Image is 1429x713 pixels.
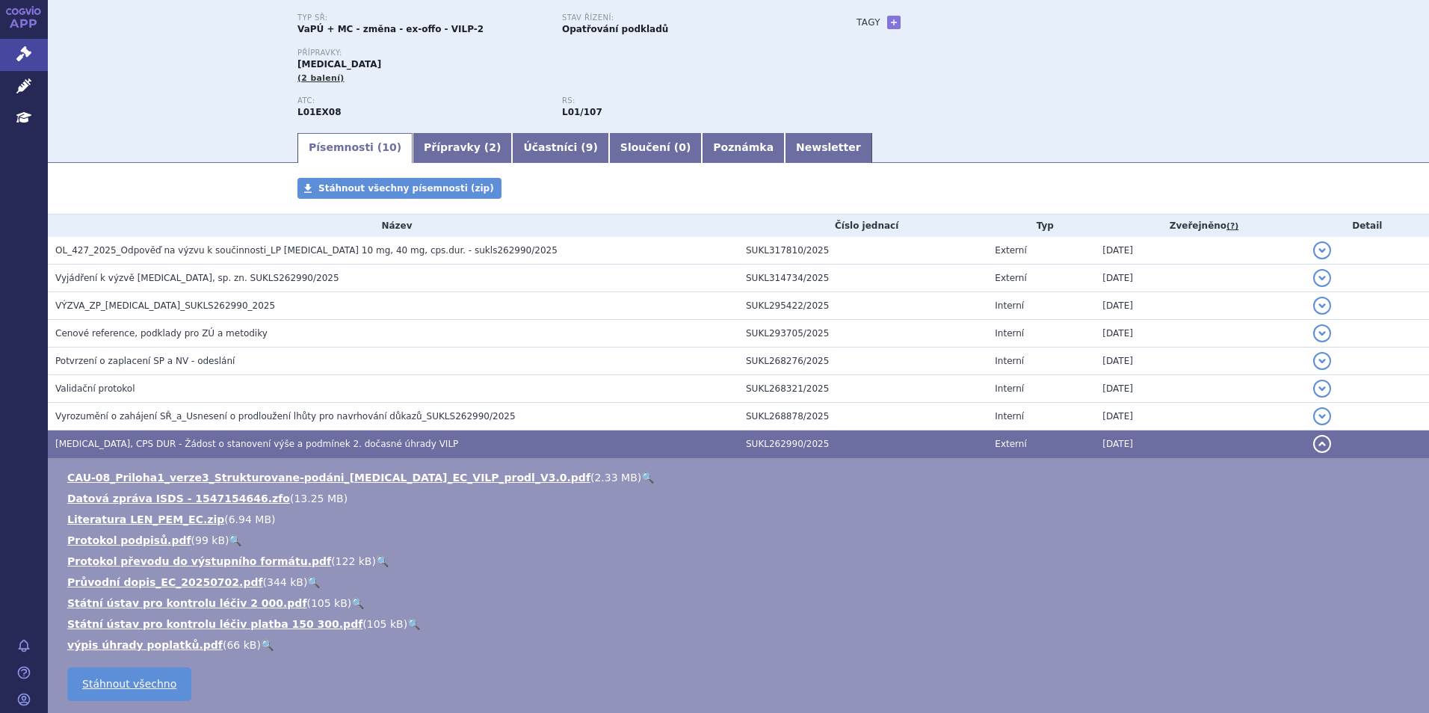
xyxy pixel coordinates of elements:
[594,472,637,484] span: 2.33 MB
[887,16,901,29] a: +
[297,73,345,83] span: (2 balení)
[67,596,1414,611] li: ( )
[995,273,1026,283] span: Externí
[195,534,225,546] span: 99 kB
[67,597,306,609] a: Státní ústav pro kontrolu léčiv 2 000.pdf
[297,107,342,117] strong: LENVATINIB
[702,133,785,163] a: Poznámka
[995,300,1024,311] span: Interní
[738,430,987,458] td: SUKL262990/2025
[489,141,496,153] span: 2
[1313,269,1331,287] button: detail
[367,618,404,630] span: 105 kB
[229,513,271,525] span: 6.94 MB
[995,245,1026,256] span: Externí
[1095,320,1305,348] td: [DATE]
[1226,221,1238,232] abbr: (?)
[67,617,1414,632] li: ( )
[586,141,593,153] span: 9
[738,348,987,375] td: SUKL268276/2025
[55,439,458,449] span: LENVIMA, CPS DUR - Žádost o stanovení výše a podmínek 2. dočasné úhrady VILP
[641,472,654,484] a: 🔍
[294,493,343,504] span: 13.25 MB
[995,328,1024,339] span: Interní
[1095,403,1305,430] td: [DATE]
[55,300,275,311] span: VÝZVA_ZP_LENVIMA_SUKLS262990_2025
[55,356,235,366] span: Potvrzení o zaplacení SP a NV - odeslání
[1313,407,1331,425] button: detail
[1313,352,1331,370] button: detail
[297,96,547,105] p: ATC:
[738,375,987,403] td: SUKL268321/2025
[1095,348,1305,375] td: [DATE]
[413,133,512,163] a: Přípravky (2)
[382,141,396,153] span: 10
[67,618,362,630] a: Státní ústav pro kontrolu léčiv platba 150 300.pdf
[1313,297,1331,315] button: detail
[229,534,241,546] a: 🔍
[995,356,1024,366] span: Interní
[1095,237,1305,265] td: [DATE]
[1313,241,1331,259] button: detail
[1095,265,1305,292] td: [DATE]
[67,491,1414,506] li: ( )
[55,245,558,256] span: OL_427_2025_Odpověď na výzvu k součinnosti_LP LENVIMA 10 mg, 40 mg, cps.dur. - sukls262990/2025
[738,237,987,265] td: SUKL317810/2025
[67,555,331,567] a: Protokol převodu do výstupního formátu.pdf
[297,178,501,199] a: Stáhnout všechny písemnosti (zip)
[67,493,290,504] a: Datová zpráva ISDS - 1547154646.zfo
[738,214,987,237] th: Číslo jednací
[562,13,812,22] p: Stav řízení:
[738,403,987,430] td: SUKL268878/2025
[1313,435,1331,453] button: detail
[1095,214,1305,237] th: Zveřejněno
[55,273,339,283] span: Vyjádření k výzvě LENVIMA, sp. zn. SUKLS262990/2025
[336,555,372,567] span: 122 kB
[55,383,135,394] span: Validační protokol
[67,472,590,484] a: CAU-08_Priloha1_verze3_Strukturovane-podáni_[MEDICAL_DATA]_EC_VILP_prodl_V3.0.pdf
[55,411,516,422] span: Vyrozumění o zahájení SŘ_a_Usnesení o prodloužení lhůty pro navrhování důkazů_SUKLS262990/2025
[297,49,827,58] p: Přípravky:
[738,320,987,348] td: SUKL293705/2025
[376,555,389,567] a: 🔍
[48,214,738,237] th: Název
[311,597,348,609] span: 105 kB
[562,96,812,105] p: RS:
[67,639,223,651] a: výpis úhrady poplatků.pdf
[995,383,1024,394] span: Interní
[857,13,880,31] h3: Tagy
[261,639,274,651] a: 🔍
[307,576,320,588] a: 🔍
[67,533,1414,548] li: ( )
[297,24,484,34] strong: VaPÚ + MC - změna - ex-offo - VILP-2
[67,534,191,546] a: Protokol podpisů.pdf
[785,133,872,163] a: Newsletter
[226,639,256,651] span: 66 kB
[679,141,686,153] span: 0
[738,292,987,320] td: SUKL295422/2025
[55,328,268,339] span: Cenové reference, podklady pro ZÚ a metodiky
[407,618,420,630] a: 🔍
[512,133,608,163] a: Účastníci (9)
[1313,324,1331,342] button: detail
[995,411,1024,422] span: Interní
[67,576,263,588] a: Průvodní dopis_EC_20250702.pdf
[267,576,303,588] span: 344 kB
[609,133,702,163] a: Sloučení (0)
[318,183,494,194] span: Stáhnout všechny písemnosti (zip)
[562,24,668,34] strong: Opatřování podkladů
[995,439,1026,449] span: Externí
[987,214,1095,237] th: Typ
[1306,214,1429,237] th: Detail
[1095,375,1305,403] td: [DATE]
[1095,430,1305,458] td: [DATE]
[297,13,547,22] p: Typ SŘ:
[1313,380,1331,398] button: detail
[67,575,1414,590] li: ( )
[67,554,1414,569] li: ( )
[67,512,1414,527] li: ( )
[297,133,413,163] a: Písemnosti (10)
[67,667,191,701] a: Stáhnout všechno
[738,265,987,292] td: SUKL314734/2025
[351,597,364,609] a: 🔍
